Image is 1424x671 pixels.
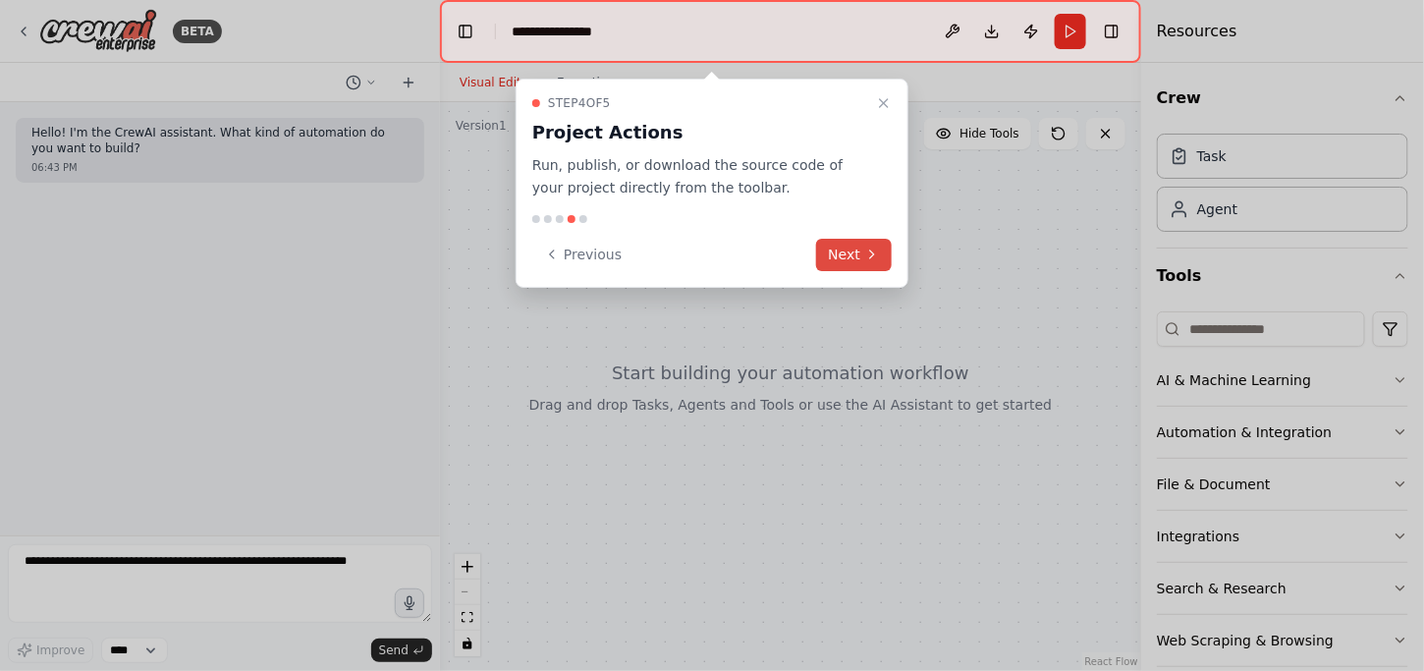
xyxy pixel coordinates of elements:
[548,95,611,111] span: Step 4 of 5
[532,119,868,146] h3: Project Actions
[532,239,633,271] button: Previous
[872,91,896,115] button: Close walkthrough
[532,154,868,199] p: Run, publish, or download the source code of your project directly from the toolbar.
[816,239,892,271] button: Next
[452,18,479,45] button: Hide left sidebar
